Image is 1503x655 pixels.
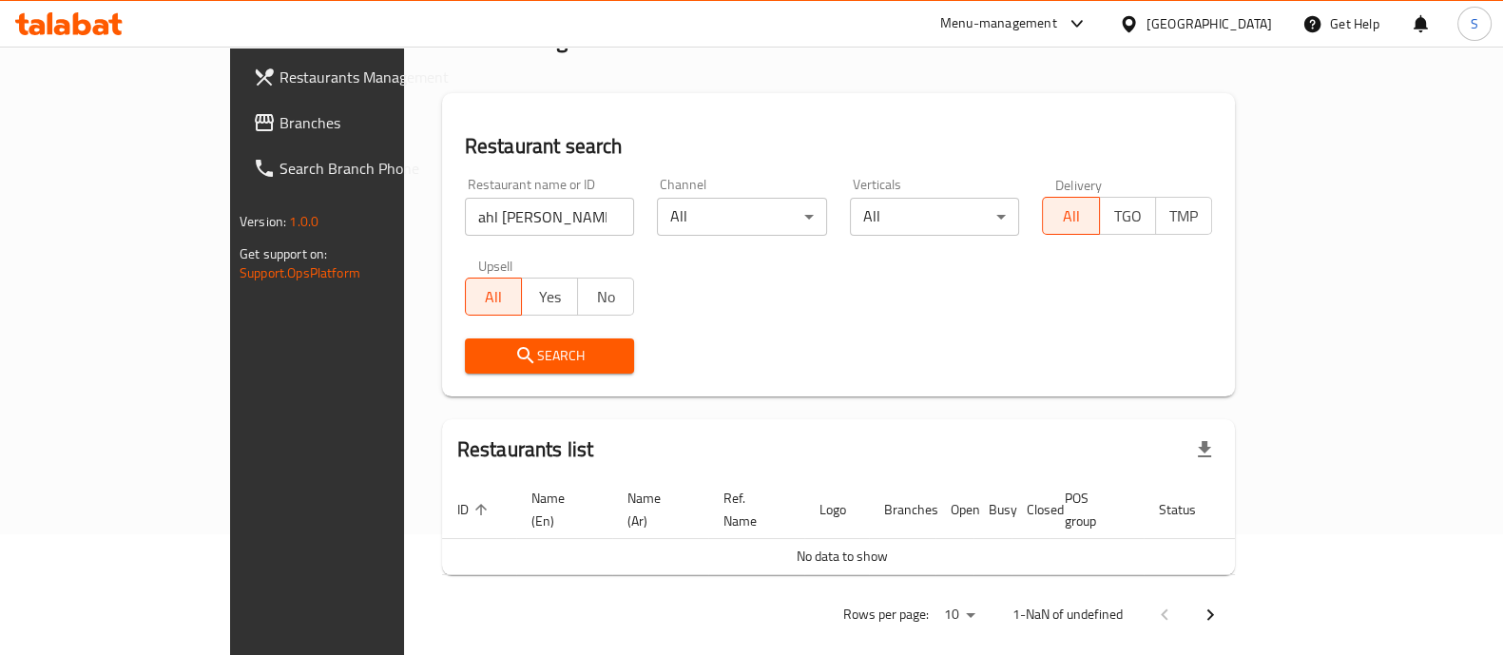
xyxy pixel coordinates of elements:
[1012,603,1123,626] p: 1-NaN of undefined
[936,601,982,629] div: Rows per page:
[1471,13,1478,34] span: S
[465,338,635,374] button: Search
[1159,498,1221,521] span: Status
[940,12,1057,35] div: Menu-management
[465,198,635,236] input: Search for restaurant name or ID..
[473,283,514,311] span: All
[1012,481,1050,539] th: Closed
[1187,592,1233,638] button: Next page
[797,544,888,568] span: No data to show
[586,283,626,311] span: No
[531,487,589,532] span: Name (En)
[804,481,869,539] th: Logo
[723,487,781,532] span: Ref. Name
[935,481,973,539] th: Open
[465,132,1212,161] h2: Restaurant search
[657,198,827,236] div: All
[530,283,570,311] span: Yes
[279,157,466,180] span: Search Branch Phone
[238,100,481,145] a: Branches
[279,66,466,88] span: Restaurants Management
[240,209,286,234] span: Version:
[521,278,578,316] button: Yes
[1147,13,1272,34] div: [GEOGRAPHIC_DATA]
[1065,487,1121,532] span: POS group
[843,603,929,626] p: Rows per page:
[1108,202,1148,230] span: TGO
[1164,202,1204,230] span: TMP
[1050,202,1091,230] span: All
[442,481,1309,575] table: enhanced table
[279,111,466,134] span: Branches
[1099,197,1156,235] button: TGO
[240,241,327,266] span: Get support on:
[240,260,360,285] a: Support.OpsPlatform
[238,54,481,100] a: Restaurants Management
[850,198,1020,236] div: All
[457,498,493,521] span: ID
[577,278,634,316] button: No
[480,344,620,368] span: Search
[869,481,935,539] th: Branches
[627,487,685,532] span: Name (Ar)
[442,25,629,55] h2: Menu management
[238,145,481,191] a: Search Branch Phone
[289,209,318,234] span: 1.0.0
[973,481,1012,539] th: Busy
[1042,197,1099,235] button: All
[478,259,513,272] label: Upsell
[1155,197,1212,235] button: TMP
[1055,178,1103,191] label: Delivery
[457,435,593,464] h2: Restaurants list
[465,278,522,316] button: All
